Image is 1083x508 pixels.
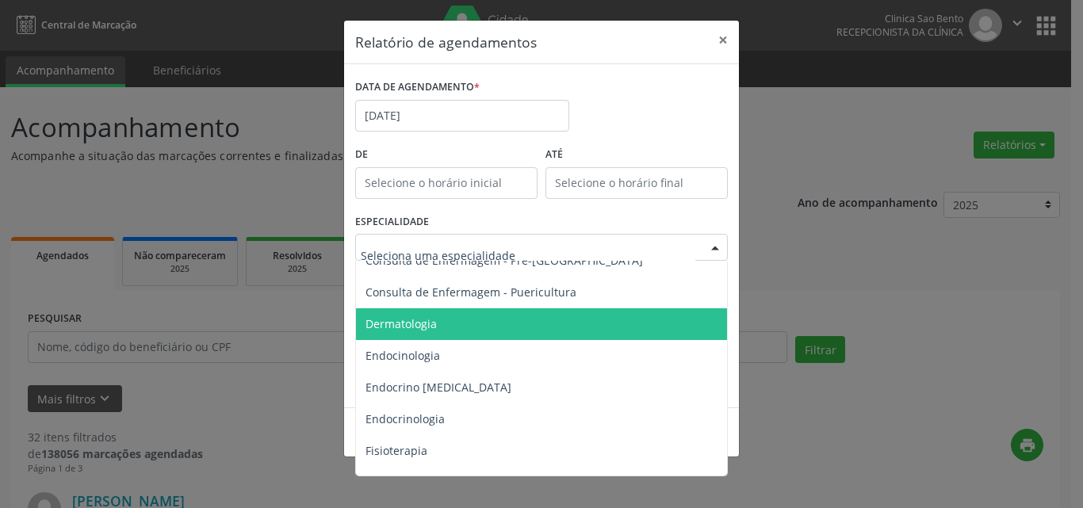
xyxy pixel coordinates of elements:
input: Seleciona uma especialidade [361,239,695,271]
span: Fisioterapia Cirurgica [365,475,479,490]
span: Consulta de Enfermagem - Pré-[GEOGRAPHIC_DATA] [365,253,643,268]
label: ESPECIALIDADE [355,210,429,235]
label: De [355,143,538,167]
span: Endocrino [MEDICAL_DATA] [365,380,511,395]
span: Endocinologia [365,348,440,363]
span: Endocrinologia [365,411,445,426]
span: Dermatologia [365,316,437,331]
input: Selecione o horário final [545,167,728,199]
button: Close [707,21,739,59]
input: Selecione uma data ou intervalo [355,100,569,132]
h5: Relatório de agendamentos [355,32,537,52]
label: DATA DE AGENDAMENTO [355,75,480,100]
input: Selecione o horário inicial [355,167,538,199]
span: Consulta de Enfermagem - Puericultura [365,285,576,300]
label: ATÉ [545,143,728,167]
span: Fisioterapia [365,443,427,458]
